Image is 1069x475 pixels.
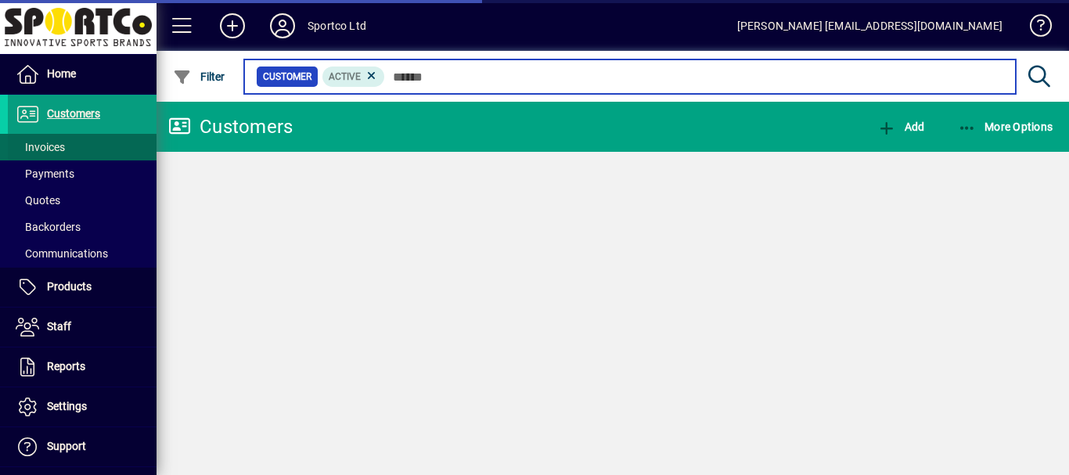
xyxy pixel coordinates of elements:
span: Reports [47,360,85,372]
a: Payments [8,160,157,187]
a: Support [8,427,157,466]
button: Add [873,113,928,141]
span: Backorders [16,221,81,233]
span: Invoices [16,141,65,153]
a: Staff [8,308,157,347]
div: [PERSON_NAME] [EMAIL_ADDRESS][DOMAIN_NAME] [737,13,1002,38]
button: Profile [257,12,308,40]
mat-chip: Activation Status: Active [322,67,385,87]
a: Knowledge Base [1018,3,1049,54]
span: Communications [16,247,108,260]
a: Quotes [8,187,157,214]
span: Filter [173,70,225,83]
div: Sportco Ltd [308,13,366,38]
span: Customer [263,69,311,85]
span: Customers [47,107,100,120]
a: Home [8,55,157,94]
span: Active [329,71,361,82]
a: Backorders [8,214,157,240]
span: Home [47,67,76,80]
span: Payments [16,167,74,180]
button: Filter [169,63,229,91]
a: Reports [8,347,157,387]
span: Settings [47,400,87,412]
a: Products [8,268,157,307]
span: Quotes [16,194,60,207]
span: Products [47,280,92,293]
a: Settings [8,387,157,426]
div: Customers [168,114,293,139]
button: Add [207,12,257,40]
span: More Options [958,121,1053,133]
a: Invoices [8,134,157,160]
button: More Options [954,113,1057,141]
a: Communications [8,240,157,267]
span: Staff [47,320,71,333]
span: Support [47,440,86,452]
span: Add [877,121,924,133]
